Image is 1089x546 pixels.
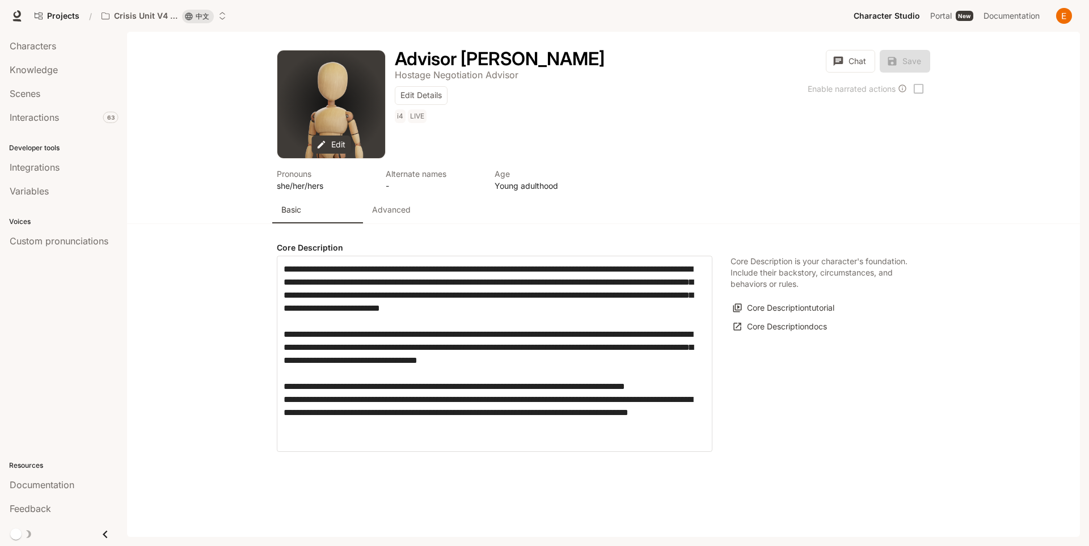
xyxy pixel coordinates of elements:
[731,256,912,290] p: Core Description is your character's foundation. Include their backstory, circumstances, and beha...
[85,10,96,22] div: /
[956,11,973,21] div: New
[277,168,372,180] p: Pronouns
[277,256,712,452] div: label
[395,50,605,68] button: Open character details dialog
[808,77,930,100] span: This feature is not yet supported in the primary language for this workspace.
[395,48,605,70] h1: Advisor [PERSON_NAME]
[495,168,590,192] button: Open character details dialog
[808,83,907,95] div: Enable narrated actions
[926,5,978,27] a: PortalNew
[495,168,590,180] p: Age
[1056,8,1072,24] img: User avatar
[277,168,372,192] button: Open character details dialog
[930,9,952,23] span: Portal
[277,50,385,158] div: Avatar image
[386,180,481,192] p: -
[395,109,408,123] span: i4
[395,69,518,81] p: Hostage Negotiation Advisor
[277,50,385,158] button: Open character avatar dialog
[410,112,424,121] p: LIVE
[984,9,1040,23] span: Documentation
[372,204,411,215] p: Advanced
[47,11,79,21] span: Projects
[408,109,429,123] span: LIVE
[395,68,518,82] button: Open character details dialog
[854,9,920,23] span: Character Studio
[731,299,837,318] button: Core Descriptiontutorial
[29,5,85,27] a: Go to projects
[849,5,925,27] a: Character Studio
[386,168,481,192] button: Open character details dialog
[386,168,481,180] p: Alternate names
[96,5,231,27] button: Open workspace menu
[395,86,448,105] button: Edit Details
[731,318,830,336] a: Core Descriptiondocs
[495,180,590,192] p: Young adulthood
[281,204,301,215] p: Basic
[312,136,351,154] button: Edit
[1053,5,1075,27] button: User avatar
[826,50,875,73] button: Chat
[277,180,372,192] p: she/her/hers
[114,11,178,21] p: Crisis Unit V4 (Chinese)
[277,242,712,253] h4: Core Description
[397,112,403,121] p: i4
[395,109,429,128] button: Open character details dialog
[979,5,1048,27] a: Documentation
